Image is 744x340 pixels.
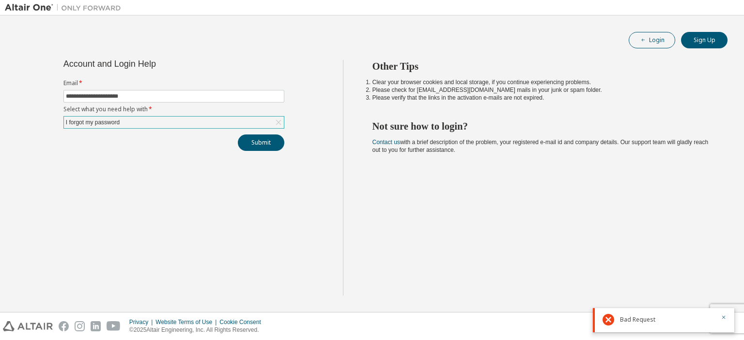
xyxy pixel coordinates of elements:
label: Email [63,79,284,87]
button: Sign Up [681,32,728,48]
span: with a brief description of the problem, your registered e-mail id and company details. Our suppo... [372,139,709,153]
p: © 2025 Altair Engineering, Inc. All Rights Reserved. [129,326,267,334]
img: altair_logo.svg [3,321,53,331]
h2: Other Tips [372,60,711,73]
li: Please verify that the links in the activation e-mails are not expired. [372,94,711,102]
label: Select what you need help with [63,105,284,113]
li: Clear your browser cookies and local storage, if you continue experiencing problems. [372,78,711,86]
img: linkedin.svg [91,321,101,331]
img: Altair One [5,3,126,13]
div: Account and Login Help [63,60,240,68]
img: youtube.svg [107,321,121,331]
li: Please check for [EMAIL_ADDRESS][DOMAIN_NAME] mails in your junk or spam folder. [372,86,711,94]
div: I forgot my password [64,117,284,128]
h2: Not sure how to login? [372,120,711,133]
span: Bad Request [620,316,655,324]
div: I forgot my password [64,117,121,128]
div: Privacy [129,318,155,326]
img: instagram.svg [75,321,85,331]
div: Cookie Consent [219,318,266,326]
button: Login [629,32,675,48]
div: Website Terms of Use [155,318,219,326]
a: Contact us [372,139,400,146]
button: Submit [238,134,284,151]
img: facebook.svg [59,321,69,331]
